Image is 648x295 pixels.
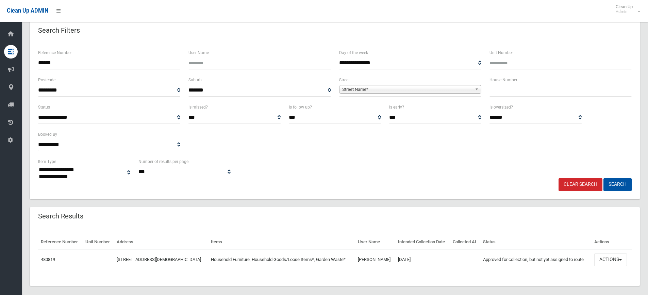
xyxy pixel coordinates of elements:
[83,234,114,250] th: Unit Number
[594,253,627,266] button: Actions
[395,250,450,269] td: [DATE]
[339,76,350,84] label: Street
[38,103,50,111] label: Status
[389,103,404,111] label: Is early?
[38,49,72,56] label: Reference Number
[450,234,480,250] th: Collected At
[489,49,513,56] label: Unit Number
[592,234,632,250] th: Actions
[188,49,209,56] label: User Name
[289,103,312,111] label: Is follow up?
[41,257,55,262] a: 480819
[38,76,55,84] label: Postcode
[339,49,368,56] label: Day of the week
[138,158,188,165] label: Number of results per page
[188,76,202,84] label: Suburb
[38,131,57,138] label: Booked By
[114,234,208,250] th: Address
[355,234,395,250] th: User Name
[7,7,48,14] span: Clean Up ADMIN
[30,24,88,37] header: Search Filters
[612,4,639,14] span: Clean Up
[480,250,592,269] td: Approved for collection, but not yet assigned to route
[342,85,472,94] span: Street Name*
[117,257,201,262] a: [STREET_ADDRESS][DEMOGRAPHIC_DATA]
[489,76,517,84] label: House Number
[208,250,355,269] td: Household Furniture, Household Goods/Loose Items*, Garden Waste*
[38,234,83,250] th: Reference Number
[38,158,56,165] label: Item Type
[616,9,633,14] small: Admin
[188,103,208,111] label: Is missed?
[559,178,602,191] a: Clear Search
[355,250,395,269] td: [PERSON_NAME]
[30,210,92,223] header: Search Results
[603,178,632,191] button: Search
[395,234,450,250] th: Intended Collection Date
[480,234,592,250] th: Status
[208,234,355,250] th: Items
[489,103,513,111] label: Is oversized?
